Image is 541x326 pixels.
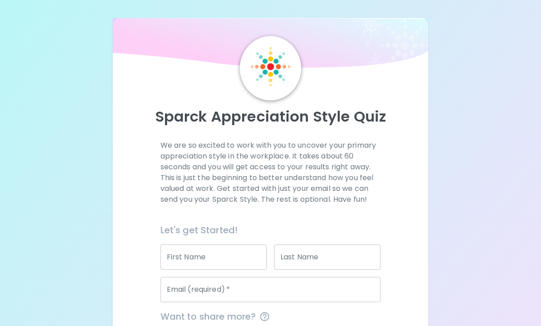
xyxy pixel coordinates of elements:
img: Sparck Logo [251,47,290,86]
span: Want to share more? [160,309,381,324]
h6: Let's get Started! [160,223,381,237]
p: We are so excited to work with you to uncover your primary appreciation style in the workplace. I... [160,140,381,205]
svg: This information is completely confidential and only used for aggregated appreciation studies at ... [259,311,270,322]
p: Sparck Appreciation Style Quiz [124,108,417,126]
img: wave [113,18,428,72]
